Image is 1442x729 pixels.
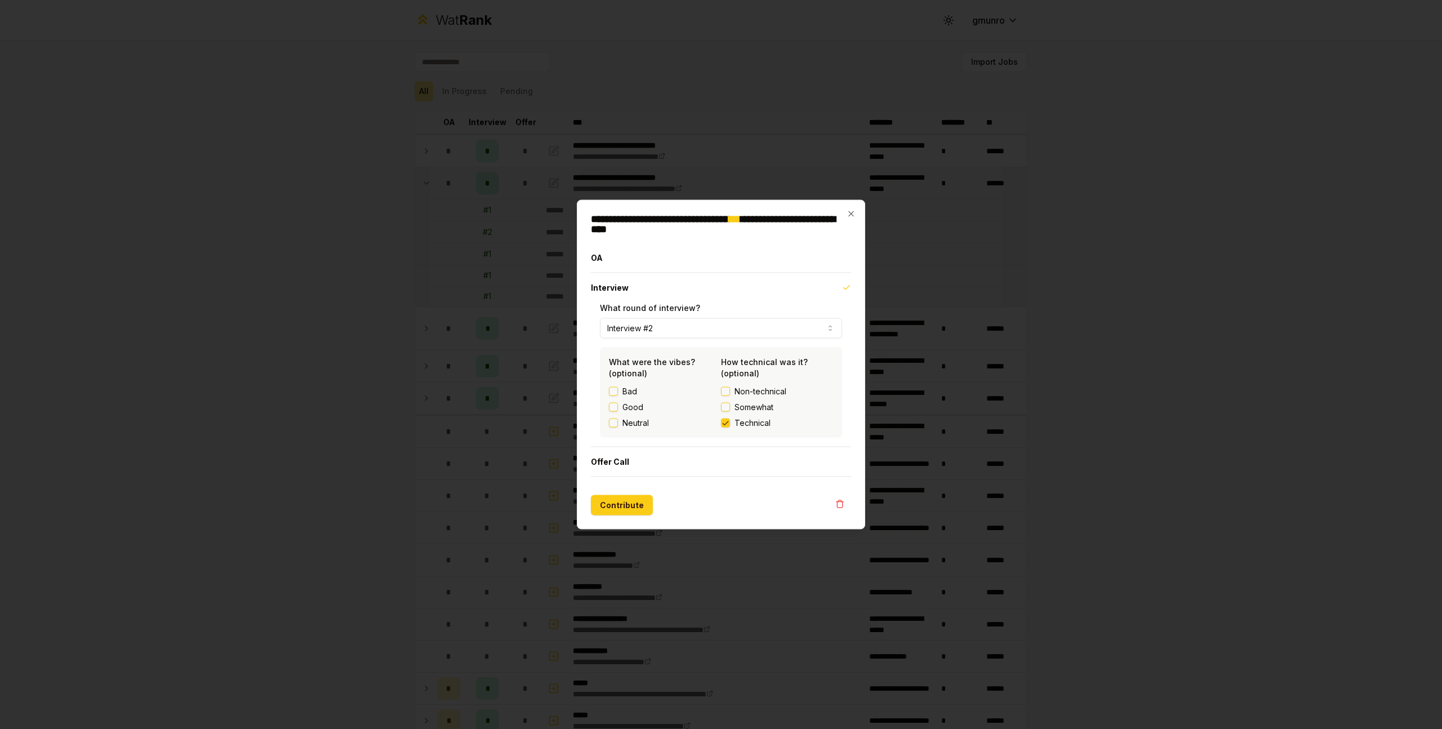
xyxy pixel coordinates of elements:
[721,387,730,396] button: Non-technical
[591,447,851,477] button: Offer Call
[591,273,851,303] button: Interview
[591,303,851,447] div: Interview
[622,417,649,429] label: Neutral
[721,419,730,428] button: Technical
[721,357,808,378] label: How technical was it? (optional)
[600,303,700,313] label: What round of interview?
[622,386,637,397] label: Bad
[721,403,730,412] button: Somewhat
[591,243,851,273] button: OA
[591,495,653,515] button: Contribute
[622,402,643,413] label: Good
[609,357,695,378] label: What were the vibes? (optional)
[735,386,786,397] span: Non-technical
[735,417,771,429] span: Technical
[735,402,773,413] span: Somewhat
